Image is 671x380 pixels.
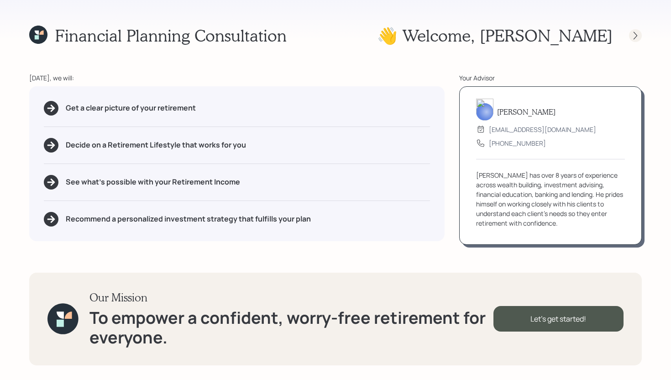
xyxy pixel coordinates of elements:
[497,107,556,116] h5: [PERSON_NAME]
[66,104,196,112] h5: Get a clear picture of your retirement
[89,308,493,347] h1: To empower a confident, worry-free retirement for everyone.
[493,306,624,332] div: Let's get started!
[489,138,546,148] div: [PHONE_NUMBER]
[476,170,625,228] div: [PERSON_NAME] has over 8 years of experience across wealth building, investment advising, financi...
[29,73,445,83] div: [DATE], we will:
[476,99,493,121] img: james-distasi-headshot.png
[459,73,642,83] div: Your Advisor
[66,178,240,186] h5: See what's possible with your Retirement Income
[55,26,287,45] h1: Financial Planning Consultation
[66,215,311,223] h5: Recommend a personalized investment strategy that fulfills your plan
[66,141,246,149] h5: Decide on a Retirement Lifestyle that works for you
[89,291,493,304] h3: Our Mission
[377,26,613,45] h1: 👋 Welcome , [PERSON_NAME]
[489,125,596,134] div: [EMAIL_ADDRESS][DOMAIN_NAME]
